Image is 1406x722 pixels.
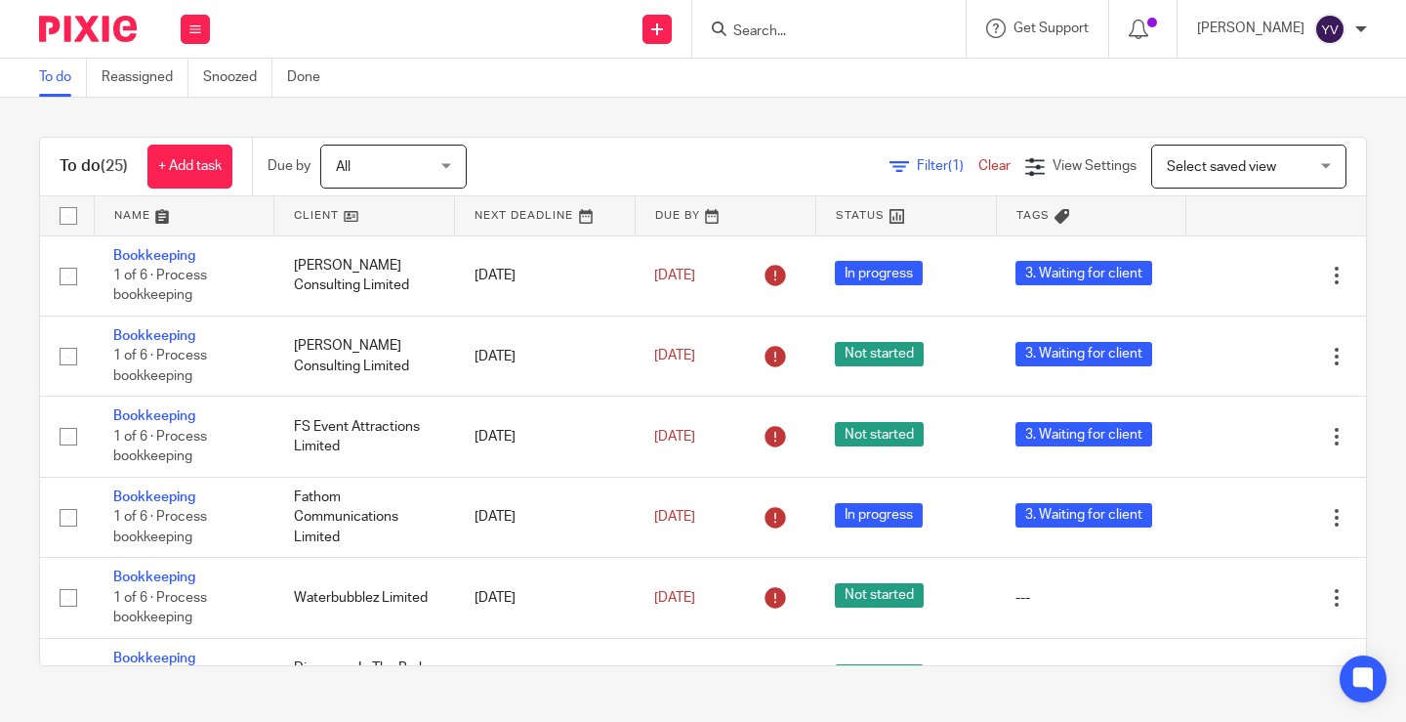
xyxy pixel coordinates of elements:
[654,430,695,444] span: [DATE]
[113,350,207,384] span: 1 of 6 · Process bookkeeping
[1016,210,1050,221] span: Tags
[274,558,455,638] td: Waterbubblez Limited
[835,583,924,608] span: Not started
[1015,588,1166,608] div: ---
[113,652,195,665] a: Bookkeeping
[203,59,272,97] a: Snoozed
[268,156,310,176] p: Due by
[113,510,207,544] span: 1 of 6 · Process bookkeeping
[39,16,137,42] img: Pixie
[978,159,1011,173] a: Clear
[274,316,455,396] td: [PERSON_NAME] Consulting Limited
[1197,19,1304,38] p: [PERSON_NAME]
[101,158,128,174] span: (25)
[274,477,455,557] td: Fathom Communications Limited
[835,503,923,528] span: In progress
[113,249,195,263] a: Bookkeeping
[113,571,195,584] a: Bookkeeping
[1167,160,1276,174] span: Select saved view
[1053,159,1137,173] span: View Settings
[455,638,636,718] td: [DATE]
[1015,422,1152,446] span: 3. Waiting for client
[102,59,188,97] a: Reassigned
[113,269,207,303] span: 1 of 6 · Process bookkeeping
[113,490,195,504] a: Bookkeeping
[835,261,923,285] span: In progress
[113,430,207,464] span: 1 of 6 · Process bookkeeping
[654,591,695,605] span: [DATE]
[336,160,351,174] span: All
[60,156,128,177] h1: To do
[835,664,924,689] span: Not started
[455,235,636,316] td: [DATE]
[654,350,695,363] span: [DATE]
[835,342,924,366] span: Not started
[113,409,195,423] a: Bookkeeping
[1015,503,1152,528] span: 3. Waiting for client
[1013,21,1089,35] span: Get Support
[113,329,195,343] a: Bookkeeping
[1015,342,1152,366] span: 3. Waiting for client
[917,159,978,173] span: Filter
[287,59,335,97] a: Done
[274,638,455,718] td: Dinosaurs In The Park Limited
[948,159,964,173] span: (1)
[455,477,636,557] td: [DATE]
[39,59,87,97] a: To do
[455,558,636,638] td: [DATE]
[654,510,695,524] span: [DATE]
[274,235,455,316] td: [PERSON_NAME] Consulting Limited
[835,422,924,446] span: Not started
[274,397,455,477] td: FS Event Attractions Limited
[1314,14,1345,45] img: svg%3E
[455,397,636,477] td: [DATE]
[147,145,232,189] a: + Add task
[455,316,636,396] td: [DATE]
[113,591,207,625] span: 1 of 6 · Process bookkeeping
[654,269,695,282] span: [DATE]
[731,23,907,41] input: Search
[1015,261,1152,285] span: 3. Waiting for client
